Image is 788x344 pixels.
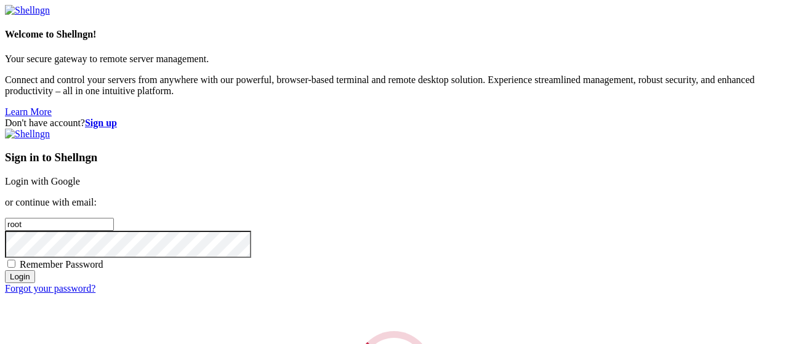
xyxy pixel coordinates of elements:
input: Remember Password [7,260,15,268]
h4: Welcome to Shellngn! [5,29,783,40]
p: Your secure gateway to remote server management. [5,54,783,65]
a: Learn More [5,106,52,117]
p: Connect and control your servers from anywhere with our powerful, browser-based terminal and remo... [5,74,783,97]
a: Sign up [85,118,117,128]
a: Login with Google [5,176,80,186]
span: Remember Password [20,259,103,270]
div: Don't have account? [5,118,783,129]
a: Forgot your password? [5,283,95,294]
img: Shellngn [5,5,50,16]
input: Login [5,270,35,283]
p: or continue with email: [5,197,783,208]
h3: Sign in to Shellngn [5,151,783,164]
img: Shellngn [5,129,50,140]
input: Email address [5,218,114,231]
